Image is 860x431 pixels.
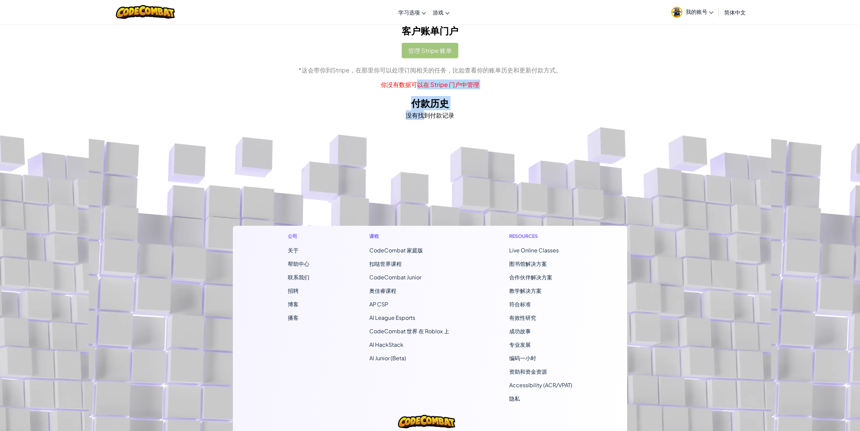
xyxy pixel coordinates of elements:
[509,260,547,267] a: 图书馆解决方案
[671,7,682,18] img: avatar
[668,1,717,23] a: 我的账号
[369,287,396,294] a: 奥佳睿课程
[288,301,299,308] a: 博客
[288,287,299,294] a: 招聘
[369,301,388,308] a: AP CSP
[288,274,309,281] span: 联系我们
[288,314,299,321] a: 播客
[369,341,403,348] a: AI HackStack
[509,314,536,321] a: 有效性研究
[509,287,542,294] a: 教学解决方案
[721,3,749,21] a: 简体中文
[238,65,622,75] p: *这会带你到Stripe，在那里你可以处理订阅相关的任务，比如查看你的账单历史和更新付款方式。
[238,24,622,38] h2: 客户账单门户
[509,381,572,389] a: Accessibility (ACR/VPAT)
[509,233,572,240] h1: Resources
[369,260,402,267] a: 扣哒世界课程
[429,3,453,21] a: 游戏
[116,5,175,19] img: CodeCombat logo
[369,274,421,281] a: CodeCombat Junior
[238,96,622,110] h2: 付款历史
[398,415,455,428] img: CodeCombat logo
[398,9,420,16] span: 学习选项
[509,247,559,254] a: Live Online Classes
[509,355,536,362] a: 编码一小时
[509,301,531,308] a: 符合标准
[238,110,622,120] p: 没有找到付款记录
[509,341,531,348] a: 专业发展
[369,233,449,240] h1: 课程
[288,260,309,267] a: 帮助中心
[509,368,547,375] a: 资助和资金资源
[509,328,531,335] a: 成功故事
[724,9,746,16] span: 简体中文
[369,355,406,362] a: AI Junior (Beta)
[369,314,415,321] a: AI League Esports
[509,274,552,281] a: 合作伙伴解决方案
[369,328,449,335] a: CodeCombat 世界 在 Roblox 上
[433,9,443,16] span: 游戏
[288,247,299,254] a: 关于
[395,3,429,21] a: 学习选项
[686,8,713,15] span: 我的账号
[369,247,423,254] span: CodeCombat 家庭版
[288,233,309,240] h1: 公司
[238,80,622,89] p: 你没有数据可以在 Stripe 门户中管理
[509,395,520,402] a: 隐私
